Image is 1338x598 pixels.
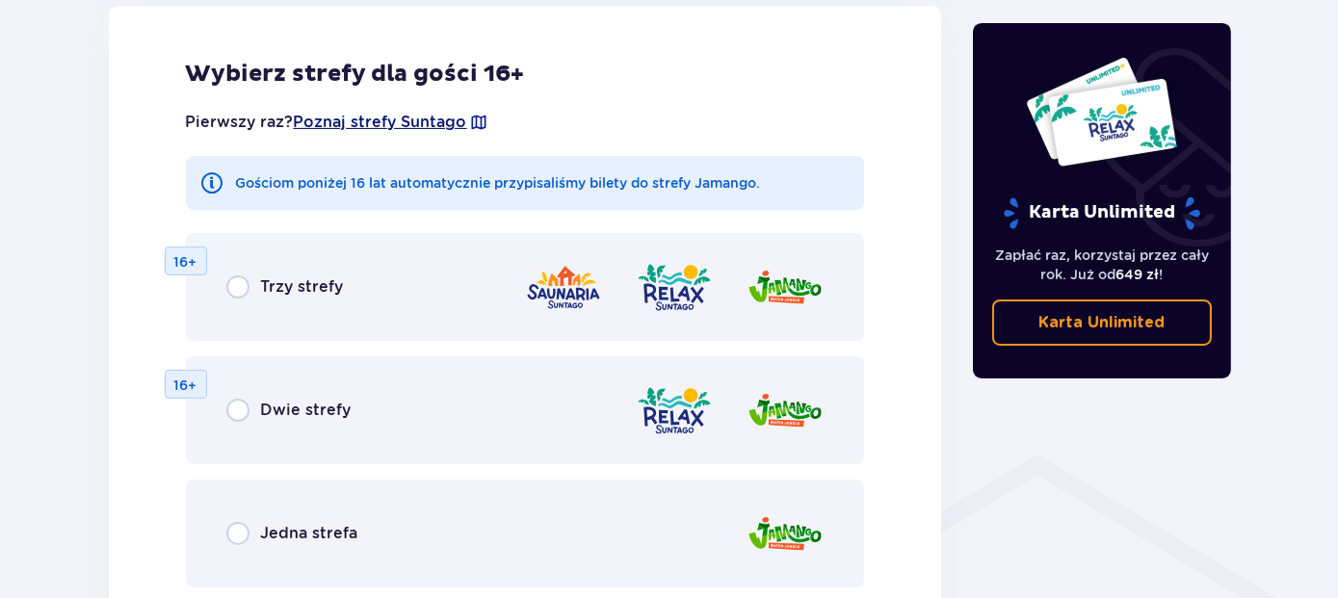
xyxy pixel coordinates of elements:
img: zone logo [747,507,824,561]
p: Pierwszy raz? [186,112,488,133]
p: Zapłać raz, korzystaj przez cały rok. Już od ! [992,246,1212,284]
p: 16+ [174,376,197,395]
p: Trzy strefy [261,276,344,298]
img: zone logo [636,260,713,315]
p: Jedna strefa [261,523,358,544]
img: zone logo [525,260,602,315]
p: Wybierz strefy dla gości 16+ [186,60,865,89]
p: 16+ [174,252,197,272]
p: Dwie strefy [261,400,352,421]
a: Poznaj strefy Suntago [294,112,467,133]
p: Gościom poniżej 16 lat automatycznie przypisaliśmy bilety do strefy Jamango. [236,173,761,193]
img: zone logo [636,383,713,438]
p: Karta Unlimited [1002,196,1202,230]
span: 649 zł [1115,267,1159,282]
p: Karta Unlimited [1038,312,1165,333]
img: zone logo [747,383,824,438]
img: zone logo [747,260,824,315]
a: Karta Unlimited [992,299,1212,346]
